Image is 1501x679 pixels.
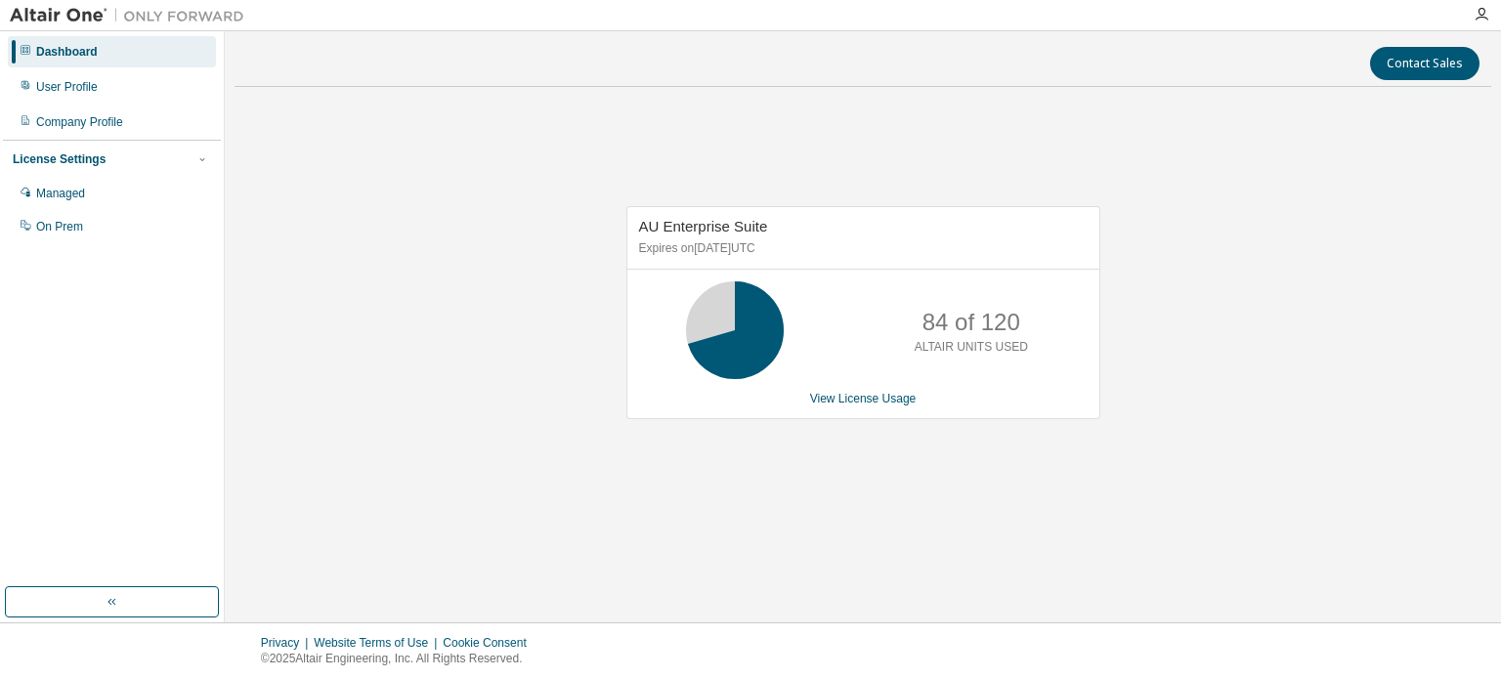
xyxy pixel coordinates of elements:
div: License Settings [13,151,106,167]
div: Managed [36,186,85,201]
div: Company Profile [36,114,123,130]
p: 84 of 120 [922,306,1020,339]
div: On Prem [36,219,83,234]
div: Privacy [261,635,314,651]
p: ALTAIR UNITS USED [915,339,1028,356]
p: Expires on [DATE] UTC [639,240,1083,257]
div: Cookie Consent [443,635,537,651]
div: Dashboard [36,44,98,60]
div: User Profile [36,79,98,95]
p: © 2025 Altair Engineering, Inc. All Rights Reserved. [261,651,538,667]
div: Website Terms of Use [314,635,443,651]
button: Contact Sales [1370,47,1480,80]
span: AU Enterprise Suite [639,218,768,234]
img: Altair One [10,6,254,25]
a: View License Usage [810,392,917,405]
